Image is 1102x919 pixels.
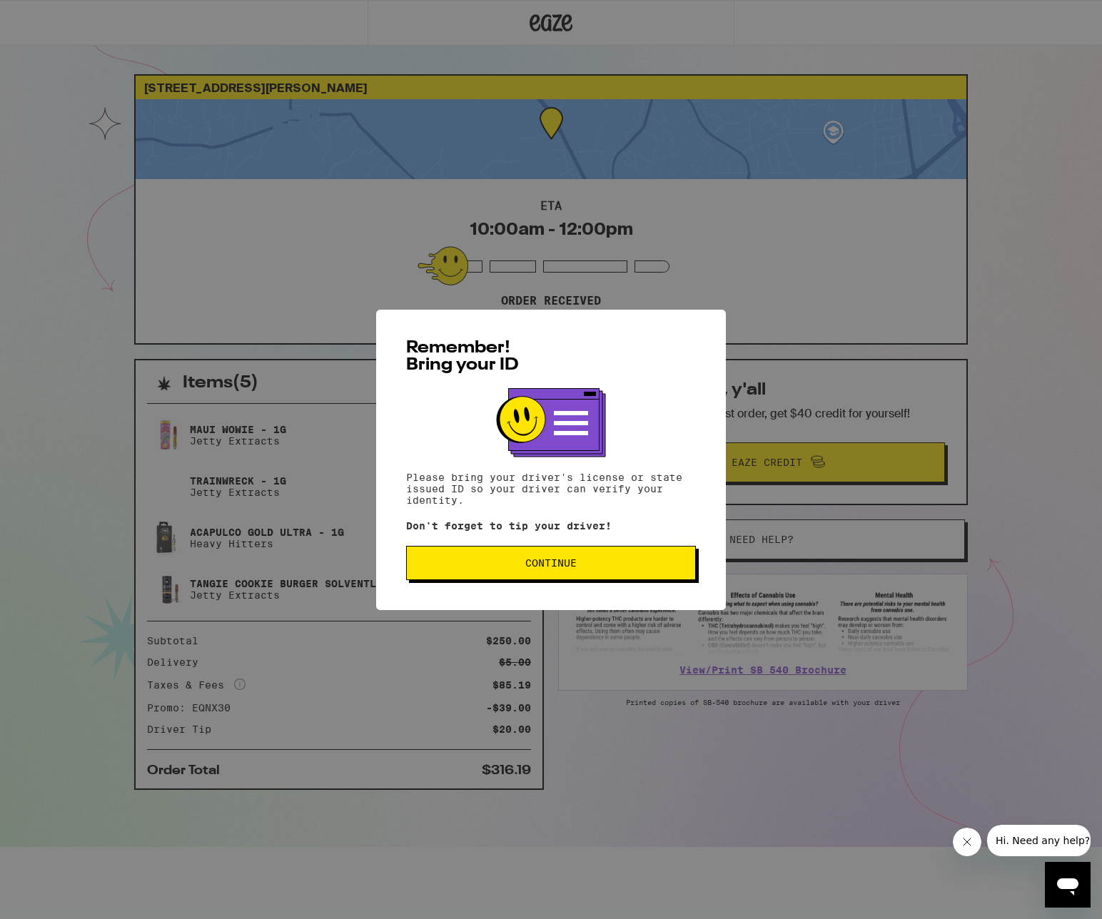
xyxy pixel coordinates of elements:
button: Continue [406,546,696,580]
iframe: Button to launch messaging window [1045,862,1091,908]
p: Please bring your driver's license or state issued ID so your driver can verify your identity. [406,472,696,506]
p: Don't forget to tip your driver! [406,520,696,532]
iframe: Message from company [987,825,1091,856]
span: Remember! Bring your ID [406,340,519,374]
span: Continue [525,558,577,568]
iframe: Close message [953,828,981,856]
